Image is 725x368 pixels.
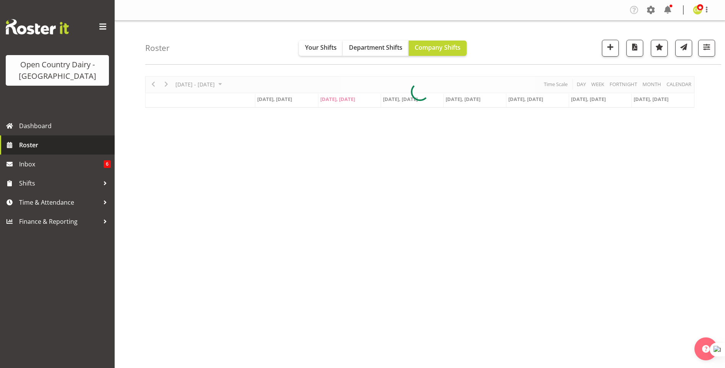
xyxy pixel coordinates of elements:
[13,59,101,82] div: Open Country Dairy - [GEOGRAPHIC_DATA]
[19,158,104,170] span: Inbox
[349,43,402,52] span: Department Shifts
[675,40,692,57] button: Send a list of all shifts for the selected filtered period to all rostered employees.
[299,41,343,56] button: Your Shifts
[19,139,111,151] span: Roster
[409,41,467,56] button: Company Shifts
[702,345,710,353] img: help-xxl-2.png
[19,197,99,208] span: Time & Attendance
[651,40,668,57] button: Highlight an important date within the roster.
[145,44,170,52] h4: Roster
[305,43,337,52] span: Your Shifts
[602,40,619,57] button: Add a new shift
[626,40,643,57] button: Download a PDF of the roster according to the set date range.
[698,40,715,57] button: Filter Shifts
[19,216,99,227] span: Finance & Reporting
[343,41,409,56] button: Department Shifts
[104,160,111,168] span: 6
[6,19,69,34] img: Rosterit website logo
[693,5,702,15] img: corey-millan10439.jpg
[19,177,99,189] span: Shifts
[415,43,461,52] span: Company Shifts
[19,120,111,132] span: Dashboard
